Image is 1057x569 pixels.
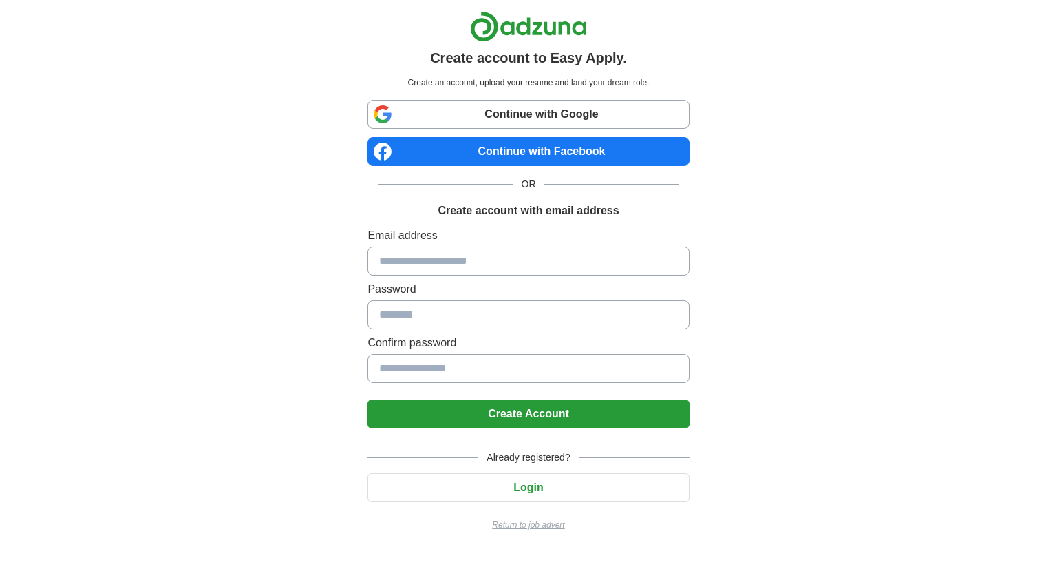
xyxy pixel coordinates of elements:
a: Return to job advert [367,519,689,531]
button: Create Account [367,400,689,428]
label: Email address [367,227,689,244]
h1: Create account to Easy Apply. [430,48,627,68]
a: Login [367,482,689,493]
img: Adzuna logo [470,11,587,42]
label: Password [367,281,689,298]
p: Create an account, upload your resume and land your dream role. [370,76,686,89]
a: Continue with Facebook [367,137,689,166]
label: Confirm password [367,335,689,351]
a: Continue with Google [367,100,689,129]
span: Already registered? [478,451,578,465]
span: OR [513,177,544,192]
h1: Create account with email address [438,203,619,219]
button: Login [367,473,689,502]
